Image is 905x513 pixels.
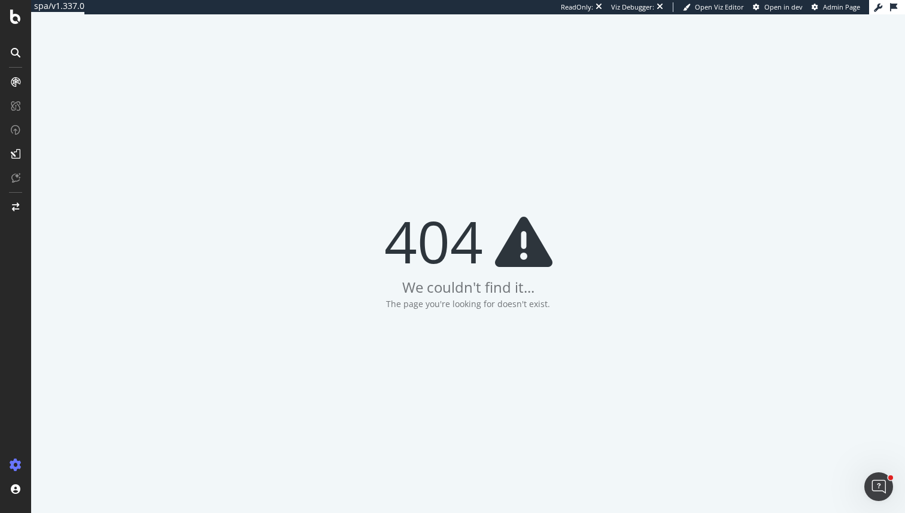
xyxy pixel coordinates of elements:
[864,472,893,501] iframe: Intercom live chat
[402,277,535,298] div: We couldn't find it...
[611,2,654,12] div: Viz Debugger:
[764,2,803,11] span: Open in dev
[683,2,744,12] a: Open Viz Editor
[823,2,860,11] span: Admin Page
[386,298,550,310] div: The page you're looking for doesn't exist.
[753,2,803,12] a: Open in dev
[561,2,593,12] div: ReadOnly:
[695,2,744,11] span: Open Viz Editor
[812,2,860,12] a: Admin Page
[384,211,552,271] div: 404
